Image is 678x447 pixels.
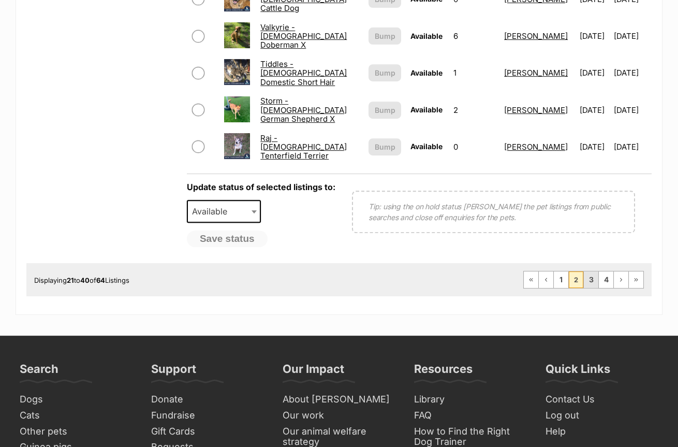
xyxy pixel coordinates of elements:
[147,424,268,440] a: Gift Cards
[16,424,137,440] a: Other pets
[524,271,538,288] a: First page
[410,68,443,77] span: Available
[369,102,401,119] button: Bump
[576,92,612,128] td: [DATE]
[151,362,196,382] h3: Support
[67,276,74,284] strong: 21
[569,271,583,288] span: Page 2
[449,55,499,91] td: 1
[410,408,531,424] a: FAQ
[504,68,568,78] a: [PERSON_NAME]
[260,96,347,124] a: Storm - [DEMOGRAPHIC_DATA] German Shepherd X
[369,201,618,223] p: Tip: using the on hold status [PERSON_NAME] the pet listings from public searches and close off e...
[539,271,553,288] a: Previous page
[260,22,347,50] a: Valkyrie - [DEMOGRAPHIC_DATA] Doberman X
[187,182,335,192] label: Update status of selected listings to:
[369,64,401,81] button: Bump
[375,141,395,152] span: Bump
[414,362,473,382] h3: Resources
[187,200,261,223] span: Available
[188,204,238,219] span: Available
[147,392,268,408] a: Donate
[541,392,662,408] a: Contact Us
[369,27,401,45] button: Bump
[410,32,443,40] span: Available
[541,424,662,440] a: Help
[504,105,568,115] a: [PERSON_NAME]
[260,133,347,161] a: Raj - [DEMOGRAPHIC_DATA] Tenterfield Terrier
[278,408,400,424] a: Our work
[260,59,347,87] a: Tiddles - [DEMOGRAPHIC_DATA] Domestic Short Hair
[584,271,598,288] a: Page 3
[541,408,662,424] a: Log out
[283,362,344,382] h3: Our Impact
[504,31,568,41] a: [PERSON_NAME]
[16,392,137,408] a: Dogs
[523,271,644,289] nav: Pagination
[613,18,651,54] td: [DATE]
[449,92,499,128] td: 2
[375,31,395,41] span: Bump
[375,67,395,78] span: Bump
[576,55,612,91] td: [DATE]
[613,92,651,128] td: [DATE]
[629,271,643,288] a: Last page
[96,276,105,284] strong: 64
[576,18,612,54] td: [DATE]
[187,230,268,247] button: Save status
[599,271,613,288] a: Page 4
[449,129,499,165] td: 0
[80,276,90,284] strong: 40
[546,362,610,382] h3: Quick Links
[576,129,612,165] td: [DATE]
[504,142,568,152] a: [PERSON_NAME]
[34,276,129,284] span: Displaying to of Listings
[614,271,628,288] a: Next page
[369,138,401,155] button: Bump
[449,18,499,54] td: 6
[554,271,568,288] a: Page 1
[410,142,443,151] span: Available
[20,362,58,382] h3: Search
[147,408,268,424] a: Fundraise
[16,408,137,424] a: Cats
[613,129,651,165] td: [DATE]
[410,392,531,408] a: Library
[613,55,651,91] td: [DATE]
[278,392,400,408] a: About [PERSON_NAME]
[410,105,443,114] span: Available
[375,105,395,116] span: Bump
